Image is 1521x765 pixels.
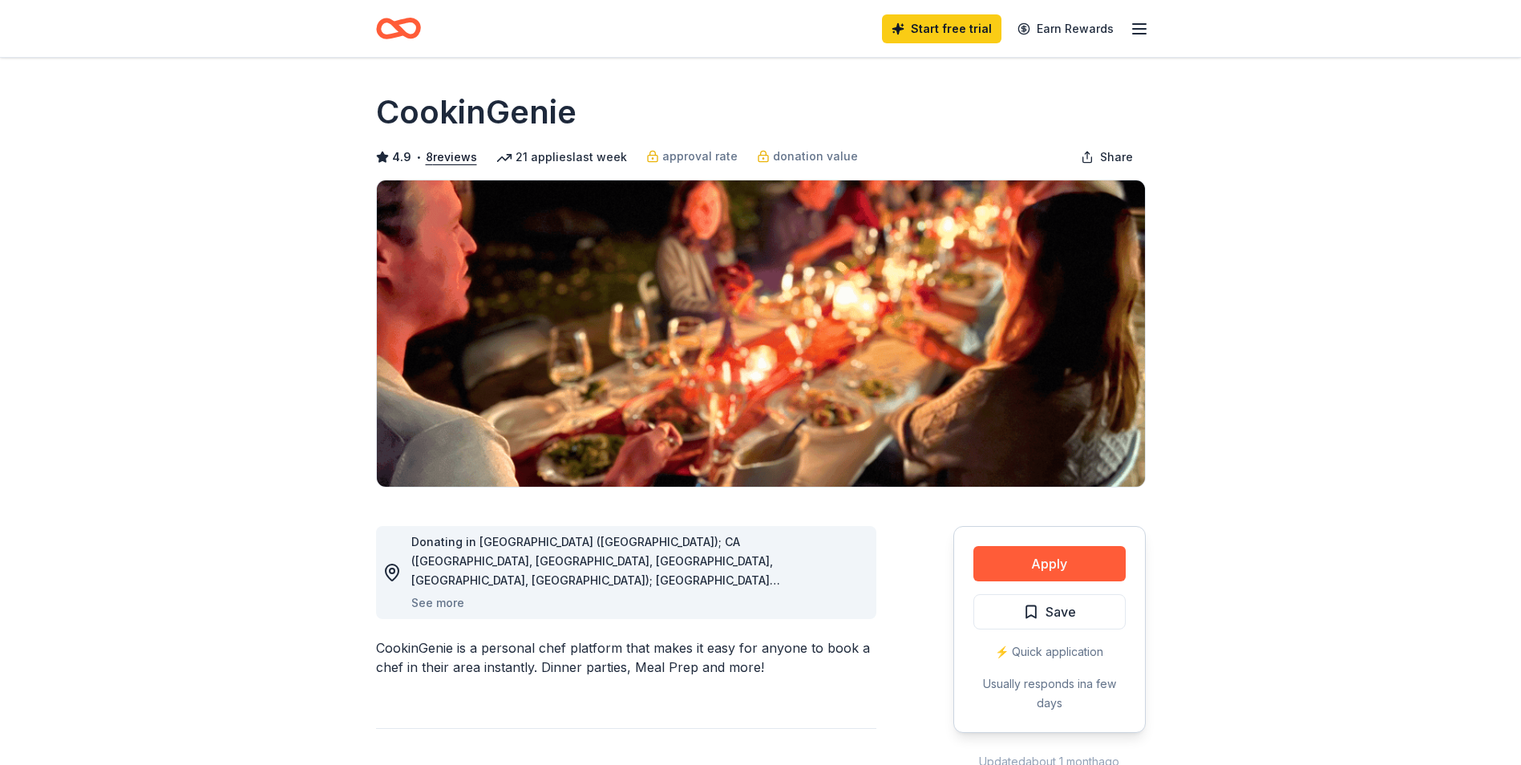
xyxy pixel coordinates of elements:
[757,147,858,166] a: donation value
[411,593,464,613] button: See more
[1008,14,1123,43] a: Earn Rewards
[646,147,738,166] a: approval rate
[1068,141,1146,173] button: Share
[415,151,421,164] span: •
[377,180,1145,487] img: Image for CookinGenie
[882,14,1001,43] a: Start free trial
[1046,601,1076,622] span: Save
[496,148,627,167] div: 21 applies last week
[1100,148,1133,167] span: Share
[376,638,876,677] div: CookinGenie is a personal chef platform that makes it easy for anyone to book a chef in their are...
[662,147,738,166] span: approval rate
[973,674,1126,713] div: Usually responds in a few days
[376,10,421,47] a: Home
[392,148,411,167] span: 4.9
[973,546,1126,581] button: Apply
[376,90,576,135] h1: CookinGenie
[773,147,858,166] span: donation value
[973,594,1126,629] button: Save
[973,642,1126,662] div: ⚡️ Quick application
[426,148,477,167] button: 8reviews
